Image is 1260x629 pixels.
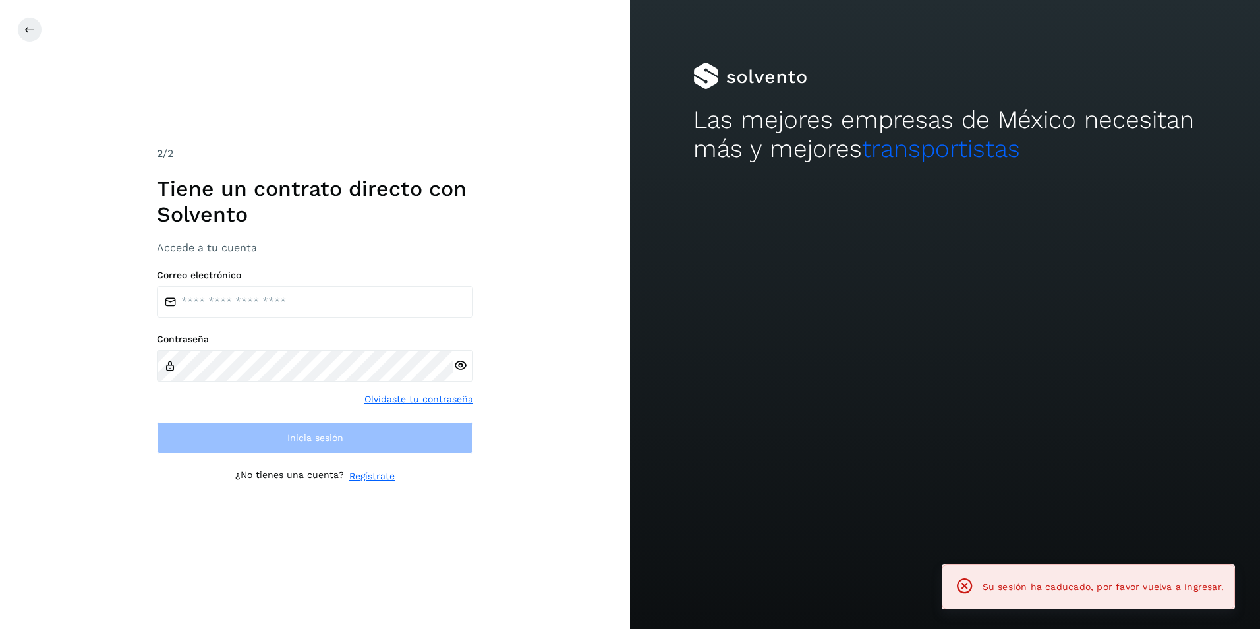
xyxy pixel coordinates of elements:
[157,146,473,162] div: /2
[287,433,343,442] span: Inicia sesión
[235,469,344,483] p: ¿No tienes una cuenta?
[157,176,473,227] h1: Tiene un contrato directo con Solvento
[157,334,473,345] label: Contraseña
[693,105,1197,164] h2: Las mejores empresas de México necesitan más y mejores
[157,147,163,160] span: 2
[349,469,395,483] a: Regístrate
[983,582,1224,592] span: Su sesión ha caducado, por favor vuelva a ingresar.
[157,241,473,254] h3: Accede a tu cuenta
[364,392,473,406] a: Olvidaste tu contraseña
[862,135,1020,163] span: transportistas
[157,270,473,281] label: Correo electrónico
[157,422,473,454] button: Inicia sesión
